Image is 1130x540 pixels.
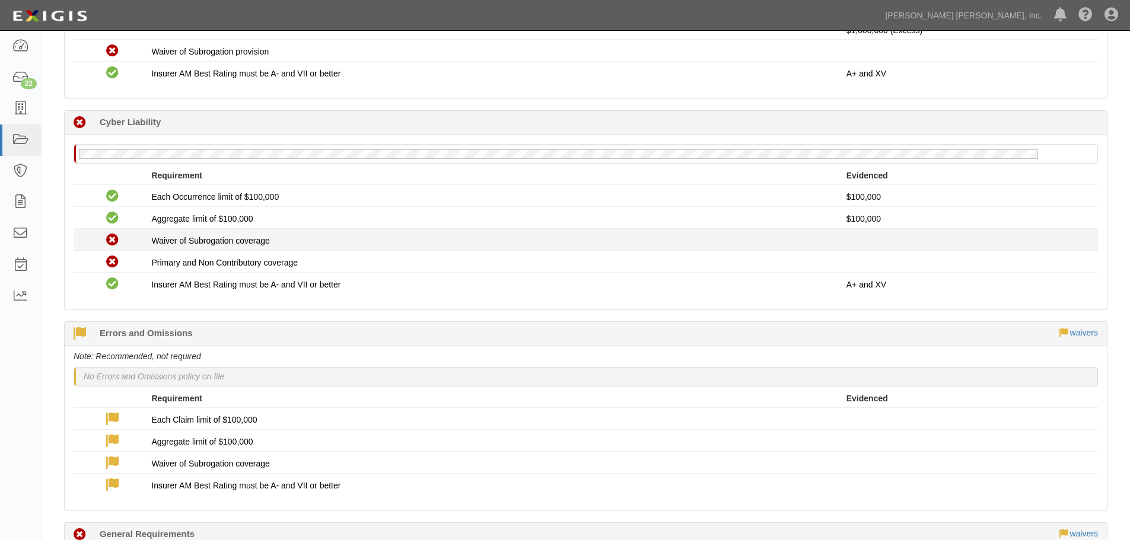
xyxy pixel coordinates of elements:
i: Non-Compliant 14 days (since 09/25/2025) [74,117,86,129]
div: Note: Recommended, not required [74,350,1098,362]
i: Non-Compliant [106,234,119,247]
strong: Requirement [151,171,202,180]
i: Non-Compliant [106,45,119,57]
strong: Evidenced [846,394,888,403]
strong: Evidenced [846,171,888,180]
p: $100,000 [846,213,1089,225]
p: A+ and XV [846,68,1089,79]
i: Compliant [106,190,119,203]
b: General Requirements [100,528,195,540]
span: Insurer AM Best Rating must be A- and VII or better [151,481,340,490]
b: Errors and Omissions [100,327,193,339]
i: Waived [106,435,119,448]
i: Non-Compliant [106,256,119,269]
span: Insurer AM Best Rating must be A- and VII or better [151,69,340,78]
span: Each Occurrence limit of $100,000 [151,192,279,202]
b: Cyber Liability [100,116,161,128]
i: Help Center - Complianz [1078,8,1093,23]
span: Aggregate limit of $100,000 [151,214,253,223]
div: 22 [21,78,37,89]
a: [PERSON_NAME] [PERSON_NAME], Inc. [879,4,1048,27]
i: Compliant [106,278,119,290]
i: Compliant [106,212,119,225]
img: logo-5460c22ac91f19d4615b14bd174203de0afe785f0fc80cf4dbbc73dc1793850b.png [9,5,91,27]
span: Waiver of Subrogation provision [151,47,269,56]
p: A+ and XV [846,279,1089,290]
span: Waiver of Subrogation coverage [151,236,269,245]
strong: Requirement [151,394,202,403]
span: Aggregate limit of $100,000 [151,437,253,446]
span: Policy #22 SBA RQ1950 Insurer: Sentinel Insurance Company, Ltd. [846,25,922,35]
i: Waived [106,457,119,469]
i: Waived: Per Client 1773 days (since 12/01/2020) [74,328,86,340]
span: Waiver of Subrogation coverage [151,459,269,468]
span: Insurer AM Best Rating must be A- and VII or better [151,280,340,289]
i: Compliant [106,67,119,79]
p: No Errors and Omissions policy on file [84,370,224,382]
i: Waived [106,413,119,426]
span: Each Claim limit of $100,000 [151,415,257,424]
a: waivers [1070,529,1098,538]
i: Waived [106,479,119,491]
a: waivers [1070,328,1098,337]
span: Primary and Non Contributory coverage [151,258,298,267]
p: $100,000 [846,191,1089,203]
